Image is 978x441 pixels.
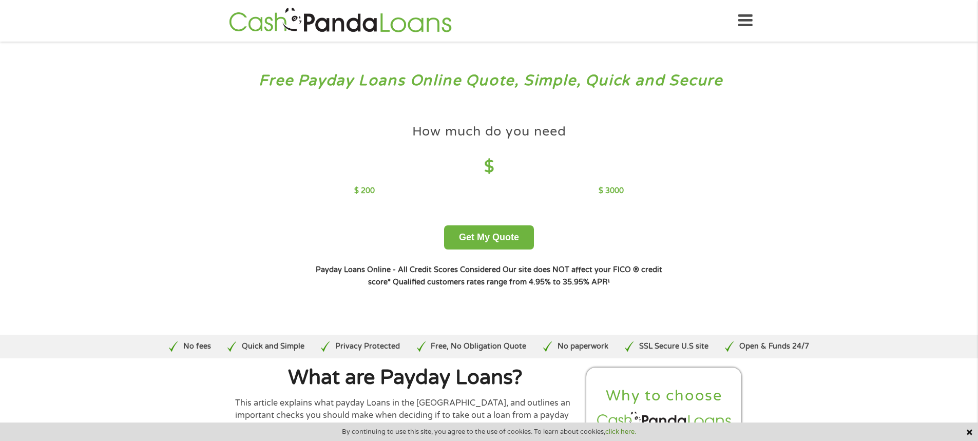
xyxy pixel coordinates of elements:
[431,341,526,352] p: Free, No Obligation Quote
[412,123,566,140] h4: How much do you need
[739,341,809,352] p: Open & Funds 24/7
[444,225,534,250] button: Get My Quote
[605,428,636,436] a: click here.
[354,157,624,178] h4: $
[235,368,576,388] h1: What are Payday Loans?
[595,387,734,406] h2: Why to choose
[226,6,455,35] img: GetLoanNow Logo
[599,185,624,197] p: $ 3000
[30,71,949,90] h3: Free Payday Loans Online Quote, Simple, Quick and Secure
[183,341,211,352] p: No fees
[335,341,400,352] p: Privacy Protected
[316,265,501,274] strong: Payday Loans Online - All Credit Scores Considered
[354,185,375,197] p: $ 200
[558,341,608,352] p: No paperwork
[342,428,636,435] span: By continuing to use this site, you agree to the use of cookies. To learn about cookies,
[368,265,662,286] strong: Our site does NOT affect your FICO ® credit score*
[639,341,708,352] p: SSL Secure U.S site
[242,341,304,352] p: Quick and Simple
[393,278,610,286] strong: Qualified customers rates range from 4.95% to 35.95% APR¹
[235,397,576,434] p: This article explains what payday Loans in the [GEOGRAPHIC_DATA], and outlines an important check...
